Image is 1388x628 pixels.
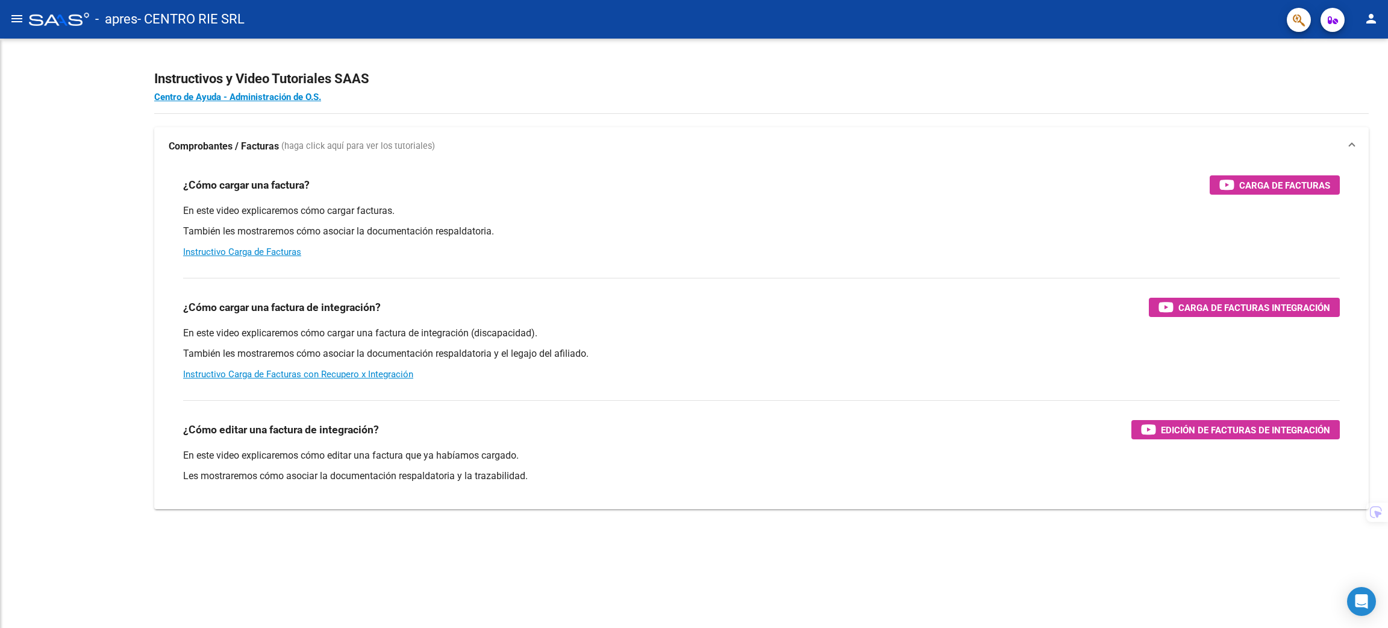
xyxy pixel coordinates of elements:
[154,92,321,102] a: Centro de Ayuda - Administración de O.S.
[183,246,301,257] a: Instructivo Carga de Facturas
[1210,175,1340,195] button: Carga de Facturas
[1347,587,1376,616] div: Open Intercom Messenger
[1161,422,1330,438] span: Edición de Facturas de integración
[183,327,1340,340] p: En este video explicaremos cómo cargar una factura de integración (discapacidad).
[281,140,435,153] span: (haga click aquí para ver los tutoriales)
[183,347,1340,360] p: También les mostraremos cómo asociar la documentación respaldatoria y el legajo del afiliado.
[183,469,1340,483] p: Les mostraremos cómo asociar la documentación respaldatoria y la trazabilidad.
[183,369,413,380] a: Instructivo Carga de Facturas con Recupero x Integración
[183,299,381,316] h3: ¿Cómo cargar una factura de integración?
[183,421,379,438] h3: ¿Cómo editar una factura de integración?
[1131,420,1340,439] button: Edición de Facturas de integración
[10,11,24,26] mat-icon: menu
[95,6,137,33] span: - apres
[169,140,279,153] strong: Comprobantes / Facturas
[183,204,1340,218] p: En este video explicaremos cómo cargar facturas.
[1149,298,1340,317] button: Carga de Facturas Integración
[1239,178,1330,193] span: Carga de Facturas
[1364,11,1378,26] mat-icon: person
[183,177,310,193] h3: ¿Cómo cargar una factura?
[154,127,1369,166] mat-expansion-panel-header: Comprobantes / Facturas (haga click aquí para ver los tutoriales)
[1178,300,1330,315] span: Carga de Facturas Integración
[183,225,1340,238] p: También les mostraremos cómo asociar la documentación respaldatoria.
[154,166,1369,509] div: Comprobantes / Facturas (haga click aquí para ver los tutoriales)
[154,68,1369,90] h2: Instructivos y Video Tutoriales SAAS
[137,6,245,33] span: - CENTRO RIE SRL
[183,449,1340,462] p: En este video explicaremos cómo editar una factura que ya habíamos cargado.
